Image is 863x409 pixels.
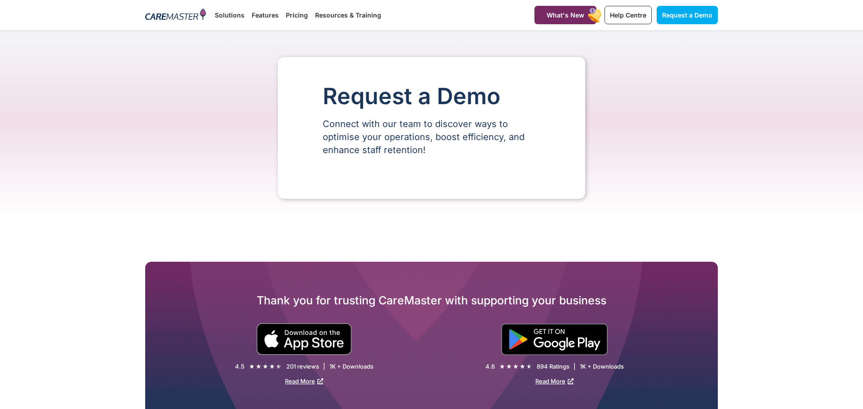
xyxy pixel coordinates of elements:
[657,6,718,24] a: Request a Demo
[535,378,574,385] a: Read More
[235,363,245,370] div: 4.5
[276,362,282,371] i: ★
[520,362,525,371] i: ★
[605,6,652,24] a: Help Centre
[534,6,596,24] a: What's New
[249,362,255,371] i: ★
[256,323,352,355] img: small black download on the apple app store button.
[662,11,712,19] span: Request a Demo
[286,363,374,370] div: 201 reviews | 1K + Downloads
[526,362,532,371] i: ★
[485,363,495,370] div: 4.6
[547,11,584,19] span: What's New
[262,362,268,371] i: ★
[249,362,282,371] div: 4.5/5
[499,362,505,371] i: ★
[323,118,540,157] p: Connect with our team to discover ways to optimise your operations, boost efficiency, and enhance...
[501,324,608,355] img: "Get is on" Black Google play button.
[610,11,646,19] span: Help Centre
[285,378,323,385] a: Read More
[145,9,206,22] img: CareMaster Logo
[323,84,540,109] h1: Request a Demo
[499,362,532,371] div: 4.6/5
[256,362,262,371] i: ★
[506,362,512,371] i: ★
[537,363,624,370] div: 894 Ratings | 1K + Downloads
[513,362,519,371] i: ★
[145,293,718,308] h2: Thank you for trusting CareMaster with supporting your business
[269,362,275,371] i: ★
